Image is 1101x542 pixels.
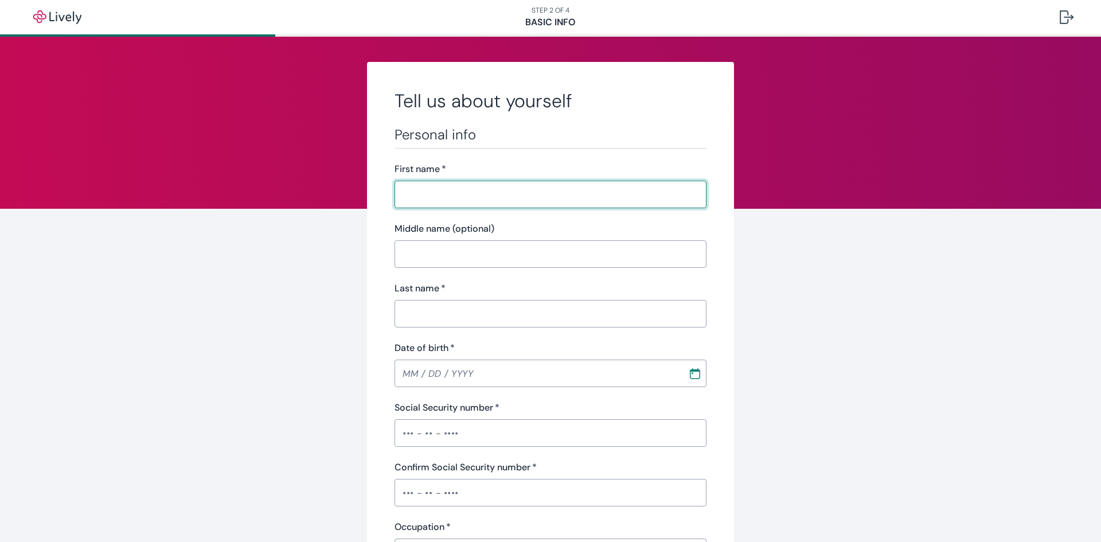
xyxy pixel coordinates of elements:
button: Choose date [685,363,705,384]
input: MM / DD / YYYY [395,362,680,385]
label: Social Security number [395,401,499,415]
label: Occupation [395,520,451,534]
input: ••• - •• - •••• [395,481,706,504]
img: Lively [25,10,89,24]
label: First name [395,162,446,176]
label: Middle name (optional) [395,222,494,236]
label: Confirm Social Security number [395,461,537,474]
h2: Tell us about yourself [395,89,706,112]
input: ••• - •• - •••• [395,422,706,444]
h3: Personal info [395,126,706,143]
label: Date of birth [395,341,455,355]
button: Log out [1051,3,1083,31]
label: Last name [395,282,446,295]
svg: Calendar [689,368,701,379]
